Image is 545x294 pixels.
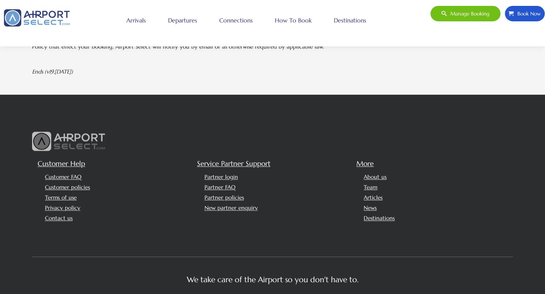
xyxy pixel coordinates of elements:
[447,6,489,21] span: Manage booking
[38,275,507,284] p: We take care of the Airport so you don't have to.
[32,68,73,75] i: Ends (v19.[DATE])
[205,204,258,211] a: New partner enquiry
[197,159,351,169] h5: Service Partner Support
[205,194,244,201] a: Partner policies
[364,204,377,211] a: News
[332,11,368,29] a: Destinations
[364,215,395,222] a: Destinations
[273,11,314,29] a: How to book
[205,173,238,180] a: Partner login
[166,11,199,29] a: Departures
[45,173,81,180] a: Customer FAQ
[504,6,545,22] a: Book Now
[125,11,148,29] a: Arrivals
[38,159,192,169] h5: Customer Help
[45,194,77,201] a: Terms of use
[364,173,387,180] a: About us
[364,184,377,191] a: Team
[356,159,510,169] h5: More
[217,11,255,29] a: Connections
[205,184,235,191] a: Partner FAQ
[45,184,90,191] a: Customer policies
[45,204,80,211] a: Privacy policy
[32,131,106,151] img: airport select logo
[430,6,501,22] a: Manage booking
[364,194,382,201] a: Articles
[514,6,541,21] span: Book Now
[45,215,73,222] a: Contact us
